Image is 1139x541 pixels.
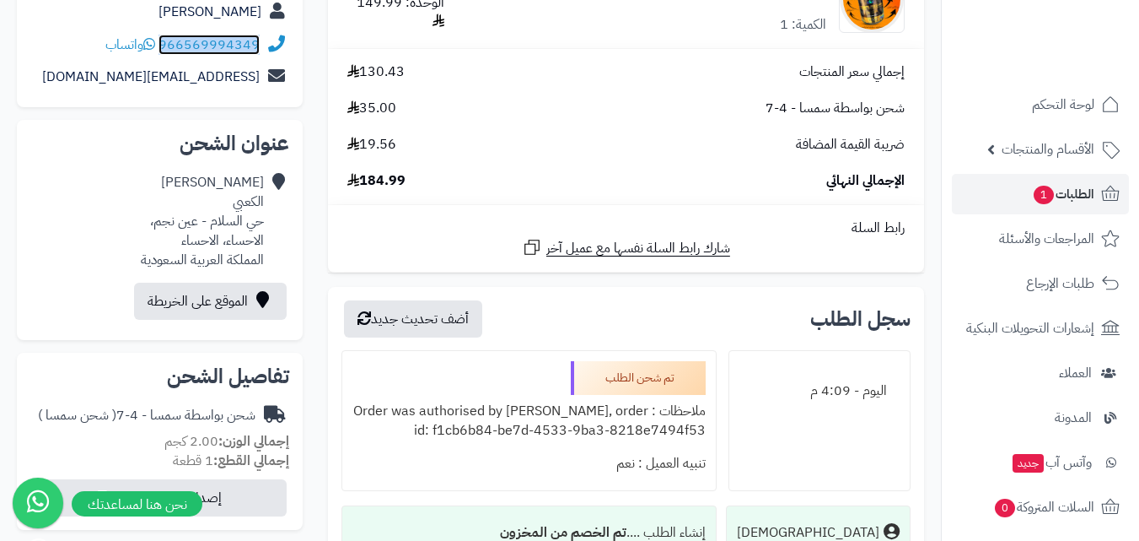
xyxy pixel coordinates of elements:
a: 966569994349 [158,35,260,55]
div: رابط السلة [335,219,917,238]
span: 184.99 [347,171,406,191]
h3: سجل الطلب [810,309,911,329]
a: السلات المتروكة0 [952,487,1129,527]
a: المراجعات والأسئلة [952,219,1129,259]
span: العملاء [1059,361,1092,385]
span: شارك رابط السلة نفسها مع عميل آخر [546,239,730,258]
small: 2.00 كجم [164,431,289,452]
a: العملاء [952,353,1129,393]
div: شحن بواسطة سمسا - 4-7 [38,406,255,425]
span: لوحة التحكم [1032,93,1094,116]
a: لوحة التحكم [952,84,1129,125]
div: اليوم - 4:09 م [739,375,900,408]
span: الأقسام والمنتجات [1002,138,1094,161]
a: الطلبات1 [952,174,1129,214]
a: الموقع على الخريطة [134,283,287,320]
h2: عنوان الشحن [30,133,289,154]
span: جديد [1013,454,1044,473]
span: 35.00 [347,99,396,118]
a: شارك رابط السلة نفسها مع عميل آخر [522,237,730,258]
a: طلبات الإرجاع [952,263,1129,304]
a: واتساب [105,35,155,55]
a: إشعارات التحويلات البنكية [952,308,1129,349]
span: السلات المتروكة [993,495,1094,519]
h2: تفاصيل الشحن [30,366,289,387]
div: تم شحن الطلب [571,361,706,395]
div: ملاحظات : Order was authorised by [PERSON_NAME], order id: f1cb6b84-be7d-4533-9ba3-8218e7494f53 [352,395,707,447]
img: logo-2.png [1024,43,1123,78]
span: الإجمالي النهائي [826,171,905,191]
div: [PERSON_NAME] الكعبي حي السلام - عين نجم، الاحساء، الاحساء المملكة العربية السعودية [141,173,264,269]
div: الكمية: 1 [780,15,826,35]
span: 130.43 [347,62,405,82]
a: [PERSON_NAME] [158,2,261,22]
strong: إجمالي القطع: [213,451,289,471]
span: شحن بواسطة سمسا - 4-7 [766,99,905,118]
button: إصدار بوليصة الشحن [28,479,287,517]
span: الطلبات [1032,182,1094,206]
span: طلبات الإرجاع [1026,272,1094,295]
a: [EMAIL_ADDRESS][DOMAIN_NAME] [42,67,260,87]
span: إجمالي سعر المنتجات [799,62,905,82]
span: المدونة [1055,406,1092,430]
span: إشعارات التحويلات البنكية [966,316,1094,340]
span: 0 [995,499,1015,517]
a: المدونة [952,398,1129,438]
span: وآتس آب [1011,451,1092,474]
strong: إجمالي الوزن: [218,431,289,452]
span: 1 [1034,186,1054,204]
span: ( شحن سمسا ) [38,405,116,425]
span: 19.56 [347,135,396,154]
small: 1 قطعة [173,451,289,471]
button: أضف تحديث جديد [344,300,482,338]
span: المراجعات والأسئلة [999,227,1094,251]
a: وآتس آبجديد [952,442,1129,483]
span: ضريبة القيمة المضافة [796,135,905,154]
div: تنبيه العميل : نعم [352,447,707,480]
